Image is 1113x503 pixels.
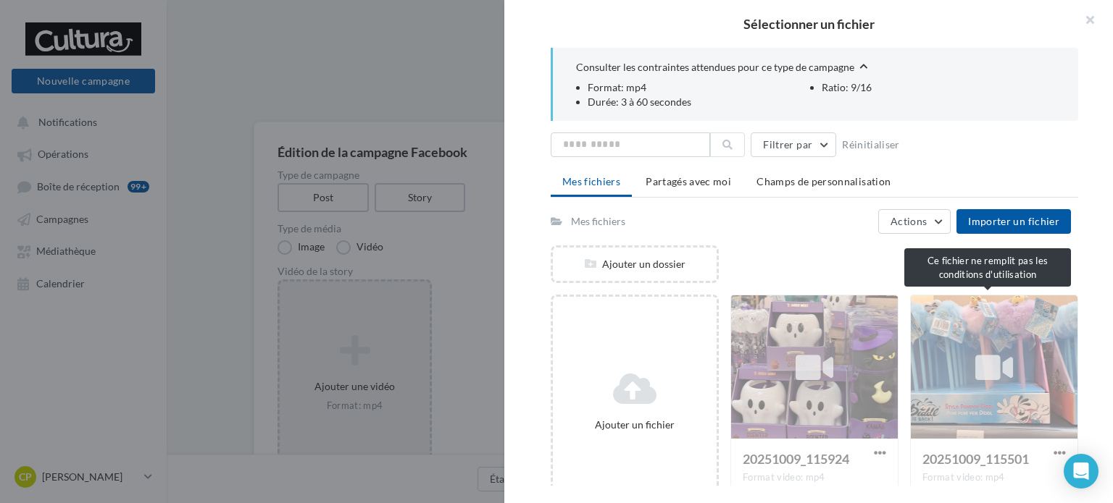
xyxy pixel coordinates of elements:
span: Champs de personnalisation [756,175,891,187]
span: Partagés avec moi [646,175,731,187]
span: Importer un fichier [968,215,1059,227]
li: Format: mp4 [588,80,822,95]
button: Importer un fichier [956,209,1071,234]
h2: Sélectionner un fichier [528,17,1090,30]
button: Actions [878,209,951,234]
span: Mes fichiers [562,175,620,187]
div: Mes fichiers [571,214,625,229]
span: Consulter les contraintes attendues pour ce type de campagne [576,60,854,75]
button: Filtrer par [751,132,836,157]
div: Ajouter un dossier [553,257,717,271]
button: Consulter les contraintes attendues pour ce type de campagne [576,59,867,77]
span: Actions [891,215,927,227]
button: Réinitialiser [836,136,906,153]
div: Open Intercom Messenger [1064,454,1099,489]
div: Ce fichier ne remplit pas les conditions d'utilisation [904,248,1071,287]
li: Ratio: 9/16 [822,80,1056,95]
div: Ajouter un fichier [559,418,711,432]
li: Durée: 3 à 60 secondes [588,95,822,109]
